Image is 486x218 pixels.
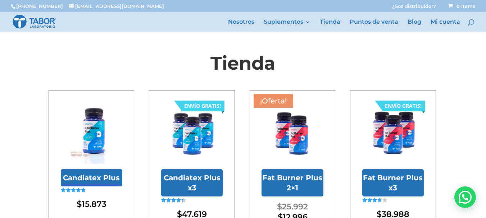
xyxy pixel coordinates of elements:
div: ENVÍO GRATIS! [385,101,422,111]
div: Valorado en 4.36 de 5 [161,198,186,203]
span: $ [277,201,282,212]
img: Candiatex Plus con pastillas [61,102,122,164]
a: Tienda [320,19,340,32]
a: Nosotros [228,19,254,32]
a: 0 Items [447,3,475,9]
span: ¡Oferta! [254,94,293,108]
div: Hola! Cómo puedo ayudarte? WhatsApp contact [454,186,476,208]
a: Suplementos [264,19,310,32]
a: ¿Sos distribuidor? [392,4,436,12]
img: Fat Burner Plus 2x1 [262,102,323,164]
span: Valorado en de 5 [61,188,85,209]
a: Candiatex Plus con pastillasCandiatex PlusValorado en 4.85 de 5 $15.873 [61,102,122,210]
h2: Candiatex Plus x3 [161,169,223,196]
h1: Tienda [49,50,437,80]
div: Valorado en 4.85 de 5 [61,188,86,193]
a: Puntos de venta [350,19,398,32]
img: Candiatex Plus x3 [161,102,223,164]
span: 0 Items [448,3,475,9]
bdi: 15.873 [77,199,106,209]
h2: Candiatex Plus [61,169,122,186]
div: ENVÍO GRATIS! [184,101,221,111]
a: [PHONE_NUMBER] [16,3,63,9]
a: [EMAIL_ADDRESS][DOMAIN_NAME] [69,3,164,9]
img: Laboratorio Tabor [12,14,57,29]
span: $ [77,199,82,209]
bdi: 25.992 [277,201,308,212]
img: Fat Burner Plus x3 [362,102,424,164]
a: Mi cuenta [431,19,460,32]
h2: Fat Burner Plus 2×1 [262,169,323,196]
a: Blog [408,19,421,32]
div: Valorado en 3.67 de 5 [362,198,387,203]
h2: Fat Burner Plus x3 [362,169,424,196]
